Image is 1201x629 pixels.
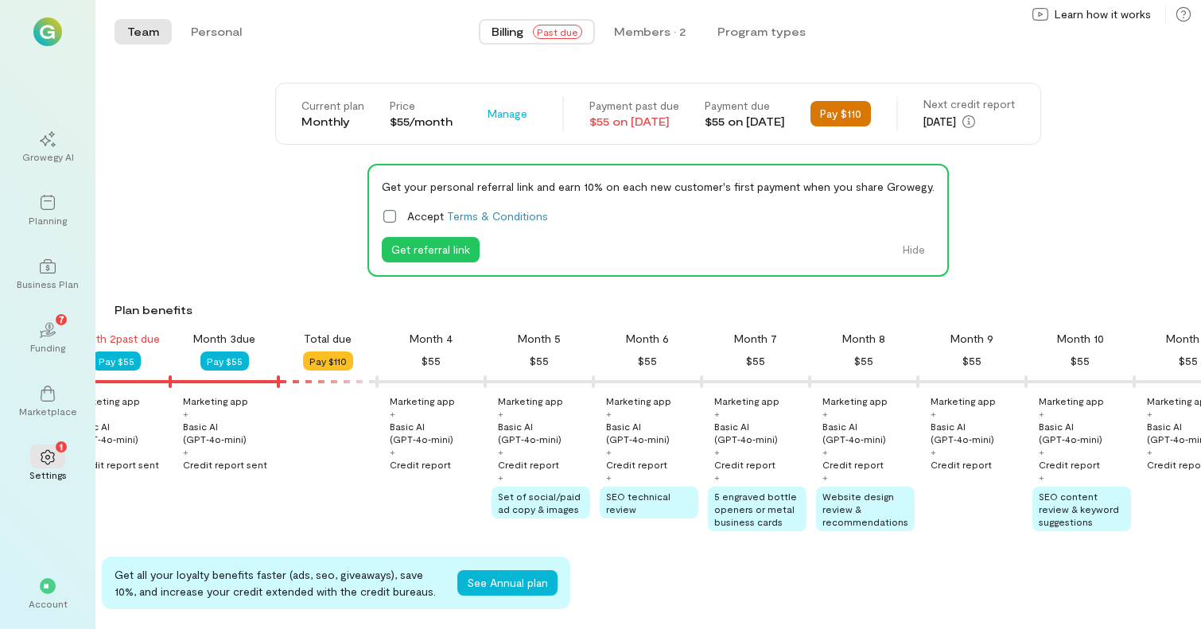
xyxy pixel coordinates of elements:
div: Credit report [822,458,884,471]
a: Growegy AI [19,118,76,176]
a: Terms & Conditions [447,209,548,223]
div: Marketplace [19,405,77,417]
span: SEO technical review [606,491,670,514]
div: Plan benefits [115,302,1195,318]
div: + [606,471,612,483]
div: + [183,407,189,420]
div: + [606,445,612,458]
button: Pay $110 [303,351,353,371]
div: Price [390,98,453,114]
div: Marketing app [931,394,996,407]
div: $55 [746,351,765,371]
div: Marketing app [390,394,455,407]
span: Learn how it works [1055,6,1151,22]
div: Month 3 due [193,331,255,347]
div: Marketing app [714,394,779,407]
div: Basic AI (GPT‑4o‑mini) [498,420,590,445]
div: $55 [962,351,981,371]
div: Basic AI (GPT‑4o‑mini) [390,420,482,445]
div: Marketing app [75,394,140,407]
div: Month 4 [410,331,453,347]
div: Get your personal referral link and earn 10% on each new customer's first payment when you share ... [382,178,935,195]
div: Current plan [301,98,364,114]
button: Pay $55 [200,351,249,371]
span: 5 engraved bottle openers or metal business cards [714,491,797,527]
div: Basic AI (GPT‑4o‑mini) [714,420,806,445]
span: 7 [59,312,64,326]
div: $55 on [DATE] [589,114,679,130]
div: + [714,407,720,420]
div: + [498,445,503,458]
div: Payment past due [589,98,679,114]
a: Settings [19,437,76,494]
div: Basic AI (GPT‑4o‑mini) [606,420,698,445]
div: Month 10 [1057,331,1104,347]
span: Billing [492,24,523,40]
div: Growegy AI [22,150,74,163]
div: + [822,445,828,458]
div: Total due [304,331,352,347]
div: Account [29,597,68,610]
span: Past due [533,25,582,39]
div: + [931,445,936,458]
div: $55 [422,351,441,371]
div: Basic AI (GPT‑4o‑mini) [183,420,275,445]
div: Month 8 [842,331,885,347]
div: + [1147,407,1152,420]
span: Accept [407,208,548,224]
div: + [822,407,828,420]
span: Manage [488,106,527,122]
div: Marketing app [822,394,888,407]
div: Month 6 [626,331,669,347]
div: Payment due [705,98,785,114]
div: Settings [29,468,67,481]
span: SEO content review & keyword suggestions [1039,491,1119,527]
a: Funding [19,309,76,367]
button: Pay $110 [810,101,871,126]
button: Get referral link [382,237,480,262]
div: Marketing app [183,394,248,407]
div: $55 [1179,351,1198,371]
div: + [822,471,828,483]
span: Website design review & recommendations [822,491,908,527]
div: Marketing app [606,394,671,407]
div: Credit report [390,458,451,471]
span: 1 [60,439,63,453]
a: Business Plan [19,246,76,303]
div: Marketing app [1039,394,1104,407]
div: Credit report [1039,458,1100,471]
span: Set of social/paid ad copy & images [498,491,581,514]
div: [DATE] [923,112,1015,131]
div: Funding [30,341,65,354]
div: Next credit report [923,96,1015,112]
div: Month 9 [950,331,993,347]
div: Basic AI (GPT‑4o‑mini) [1039,420,1131,445]
button: Team [115,19,172,45]
div: Basic AI (GPT‑4o‑mini) [822,420,915,445]
div: Credit report [714,458,775,471]
button: Program types [705,19,818,45]
div: Business Plan [17,278,79,290]
div: Credit report sent [183,458,267,471]
div: Basic AI (GPT‑4o‑mini) [75,420,167,445]
button: Members · 2 [601,19,698,45]
div: Month 5 [518,331,561,347]
div: Get all your loyalty benefits faster (ads, seo, giveaways), save 10%, and increase your credit ex... [115,566,445,600]
div: Planning [29,214,67,227]
div: + [714,471,720,483]
div: Members · 2 [614,24,686,40]
div: + [1147,445,1152,458]
button: BillingPast due [479,19,595,45]
a: Planning [19,182,76,239]
div: $55 [1071,351,1090,371]
div: Credit report [931,458,992,471]
div: $55 [854,351,873,371]
div: $55 [638,351,657,371]
button: See Annual plan [457,570,558,596]
div: Marketing app [498,394,563,407]
div: Monthly [301,114,364,130]
a: Marketplace [19,373,76,430]
button: Personal [178,19,255,45]
button: Hide [893,237,935,262]
div: + [1039,407,1044,420]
